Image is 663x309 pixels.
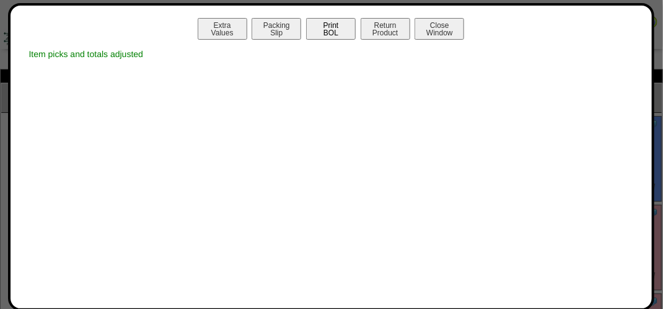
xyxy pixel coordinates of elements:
[415,18,464,40] button: CloseWindow
[306,18,356,40] button: PrintBOL
[413,28,465,37] a: CloseWindow
[361,18,410,40] button: ReturnProduct
[23,43,639,65] div: Item picks and totals adjusted
[252,18,301,40] button: PackingSlip
[250,28,305,37] a: PackingSlip
[305,28,359,37] a: PrintBOL
[198,18,247,40] button: ExtraValues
